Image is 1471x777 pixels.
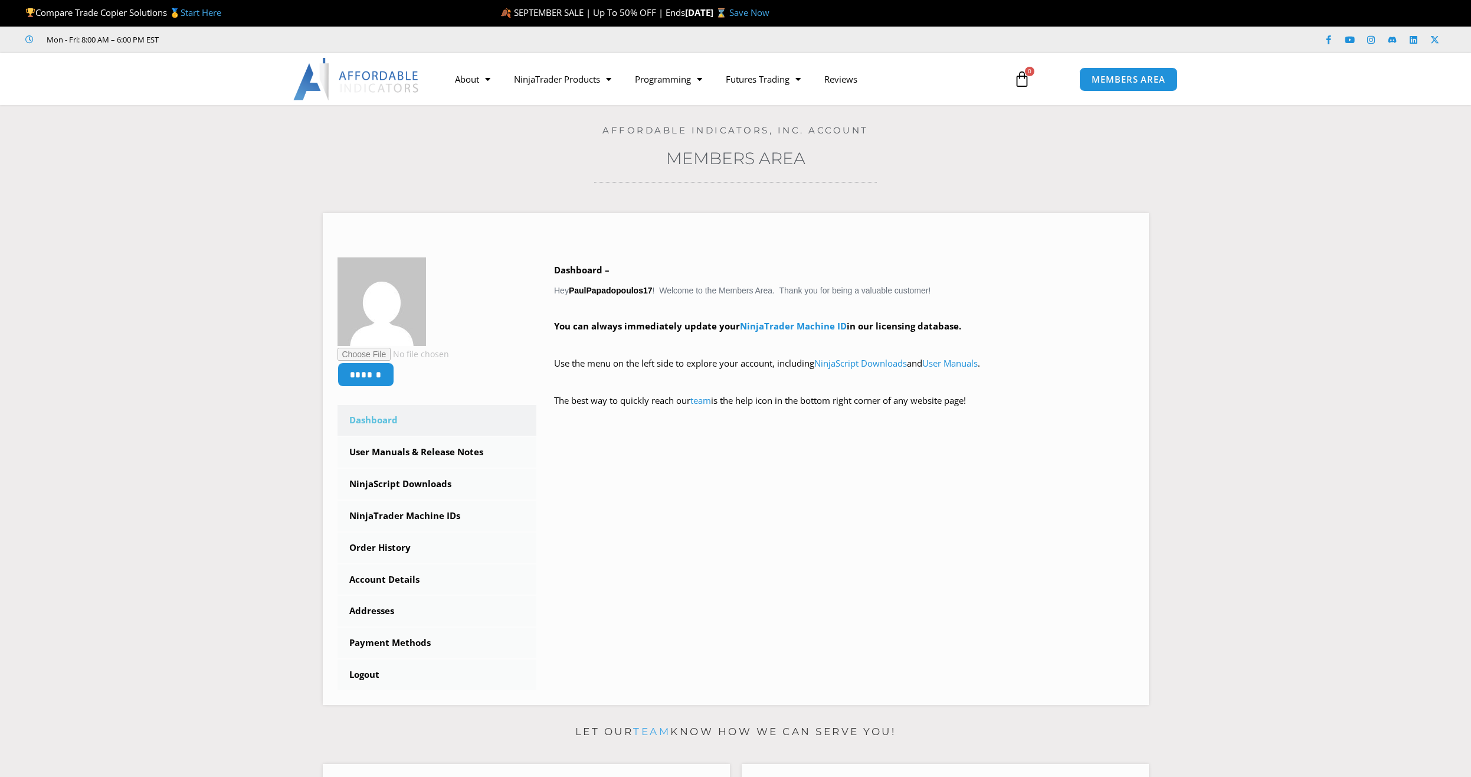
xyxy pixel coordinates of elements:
a: Logout [338,660,537,690]
img: 🏆 [26,8,35,17]
div: Hey ! Welcome to the Members Area. Thank you for being a valuable customer! [554,262,1134,426]
span: Mon - Fri: 8:00 AM – 6:00 PM EST [44,32,159,47]
strong: [DATE] ⌛ [685,6,729,18]
a: team [633,726,670,737]
a: team [690,394,711,406]
nav: Account pages [338,405,537,690]
a: Dashboard [338,405,537,436]
a: Start Here [181,6,221,18]
a: NinjaScript Downloads [814,357,907,369]
a: NinjaTrader Products [502,66,623,93]
a: About [443,66,502,93]
img: LogoAI | Affordable Indicators – NinjaTrader [293,58,420,100]
a: NinjaTrader Machine ID [740,320,847,332]
a: Payment Methods [338,628,537,658]
a: 0 [996,62,1048,96]
p: Let our know how we can serve you! [323,723,1149,742]
a: Save Now [729,6,769,18]
a: Affordable Indicators, Inc. Account [602,125,869,136]
a: NinjaScript Downloads [338,469,537,500]
a: Programming [623,66,714,93]
span: 0 [1025,67,1034,76]
a: Futures Trading [714,66,813,93]
a: Members Area [666,148,805,168]
a: Reviews [813,66,869,93]
img: c87572f5cbb0000604d279dc2c8615e005155462a3f49a13b5c5de690ba8bc4b [338,257,426,346]
p: The best way to quickly reach our is the help icon in the bottom right corner of any website page! [554,393,1134,426]
a: MEMBERS AREA [1079,67,1178,92]
a: User Manuals & Release Notes [338,437,537,468]
span: Compare Trade Copier Solutions 🥇 [25,6,221,18]
strong: PaulPapadopoulos17 [569,286,653,295]
span: 🍂 SEPTEMBER SALE | Up To 50% OFF | Ends [500,6,685,18]
p: Use the menu on the left side to explore your account, including and . [554,355,1134,389]
a: Addresses [338,596,537,626]
a: Account Details [338,564,537,595]
span: MEMBERS AREA [1092,75,1165,84]
a: Order History [338,533,537,563]
strong: You can always immediately update your in our licensing database. [554,320,961,332]
a: User Manuals [922,357,978,369]
iframe: Customer reviews powered by Trustpilot [175,34,352,45]
nav: Menu [443,66,1000,93]
a: NinjaTrader Machine IDs [338,501,537,531]
b: Dashboard – [554,264,610,276]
